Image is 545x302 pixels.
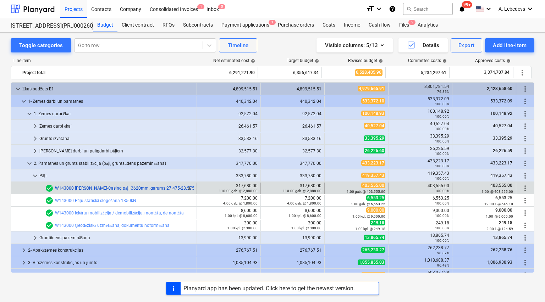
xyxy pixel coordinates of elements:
[55,211,184,216] a: W143000 Iekārtu mobilizācija / demobilizācija, montāža, demontāža
[31,134,39,143] span: keyboard_arrow_right
[437,251,449,255] small: 98.87%
[287,201,321,205] small: 4.00 gab. @ 1,800.00
[25,159,34,168] span: keyboard_arrow_down
[31,122,39,130] span: keyboard_arrow_right
[391,158,449,168] div: 433,223.17
[158,18,179,32] div: RFQs
[521,246,529,255] span: More actions
[490,272,513,277] span: 111,804.32
[391,208,449,218] div: 9,000.00
[318,18,340,32] div: Costs
[437,90,449,94] small: 76.35%
[28,269,194,281] div: 4- Aizpildošās konstrukcijas
[11,22,84,30] div: [STREET_ADDRESS](PRJ0002600) 2601946
[264,183,321,193] div: 317,680.00
[197,67,255,78] div: 6,291,271.90
[39,133,194,144] div: Grunts izvēšana
[28,257,194,268] div: 3- Virszemes konstrukcijas un jumts
[31,147,39,155] span: keyboard_arrow_right
[200,260,258,265] div: 1,085,104.93
[490,173,513,178] span: 419,357.43
[435,139,449,143] small: 100.00%
[413,18,442,32] a: Analytics
[492,235,513,240] span: 13,865.74
[370,220,385,225] span: 249.18
[361,247,385,253] span: 265,230.27
[316,38,393,52] button: Visible columns:5/13
[490,183,513,188] span: 403,555.00
[264,235,321,240] div: 13,990.00
[200,196,258,206] div: 7,200.00
[361,160,385,166] span: 433,223.17
[45,221,54,230] span: Line-item has 1 RFQs
[117,18,158,32] div: Client contract
[435,114,449,118] small: 100.00%
[521,196,529,205] span: More actions
[361,111,385,116] span: 100,148.93
[31,172,39,180] span: keyboard_arrow_down
[264,136,321,141] div: 33,533.16
[200,149,258,153] div: 32,577.30
[361,272,385,278] span: 716,140.77
[521,209,529,217] span: More actions
[521,110,529,118] span: More actions
[187,185,192,191] span: bar_chart
[45,184,54,192] span: Line-item has 1 RFQs
[179,18,217,32] div: Subcontracts
[264,173,321,178] div: 333,780.00
[481,190,513,194] small: 1.00 @ 403,555.00
[486,260,513,265] span: 1,006,930.93
[391,196,449,206] div: 6,553.25
[264,99,321,104] div: 440,342.04
[11,58,194,63] div: Line-item
[34,158,194,169] div: 2. Pamatnes un grunts stabilizācija (pāļi, gruntsūdens pazemināšana)
[492,148,513,153] span: 26,226.59
[340,18,364,32] a: Income
[510,268,545,302] div: Chat Widget
[264,161,321,166] div: 347,770.00
[200,235,258,240] div: 13,990.00
[264,149,321,153] div: 32,577.30
[398,38,448,52] button: Details
[458,41,475,50] div: Export
[223,201,258,205] small: 4.00 gab. @ 1,800.00
[218,4,225,9] span: 5
[200,99,258,104] div: 440,342.04
[45,209,54,217] span: Line-item has 1 RFQs
[498,220,513,225] span: 249.18
[200,173,258,178] div: 333,780.00
[264,248,321,253] div: 276,767.51
[219,38,257,52] button: Timeline
[228,41,248,50] div: Timeline
[269,20,276,25] span: 1
[264,260,321,265] div: 1,085,104.93
[408,20,415,25] span: 5
[484,202,513,206] small: 12.00 1 @ 546.10
[93,18,117,32] div: Budget
[249,59,255,63] span: help
[521,234,529,242] span: More actions
[435,102,449,106] small: 100.00%
[407,41,439,50] div: Details
[490,161,513,166] span: 433,223.17
[20,271,28,279] span: keyboard_arrow_right
[364,235,385,240] span: 13,865.74
[391,270,449,280] div: 503,077.28
[200,86,258,91] div: 4,899,515.51
[20,246,28,255] span: keyboard_arrow_right
[521,221,529,230] span: More actions
[441,59,447,63] span: help
[395,18,413,32] div: Files
[274,18,318,32] div: Purchase orders
[39,170,194,181] div: Pāļi
[227,226,258,230] small: 1.00 kpl. @ 300.00
[391,84,449,94] div: 3,801,781.54
[377,59,383,63] span: help
[391,121,449,131] div: 40,527.04
[435,226,449,230] small: 100.00%
[437,263,449,267] small: 96.48%
[28,96,194,107] div: 1- Zemes darbi un pamatnes
[391,245,449,255] div: 262,238.77
[490,247,513,252] span: 262,238.76
[20,258,28,267] span: keyboard_arrow_right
